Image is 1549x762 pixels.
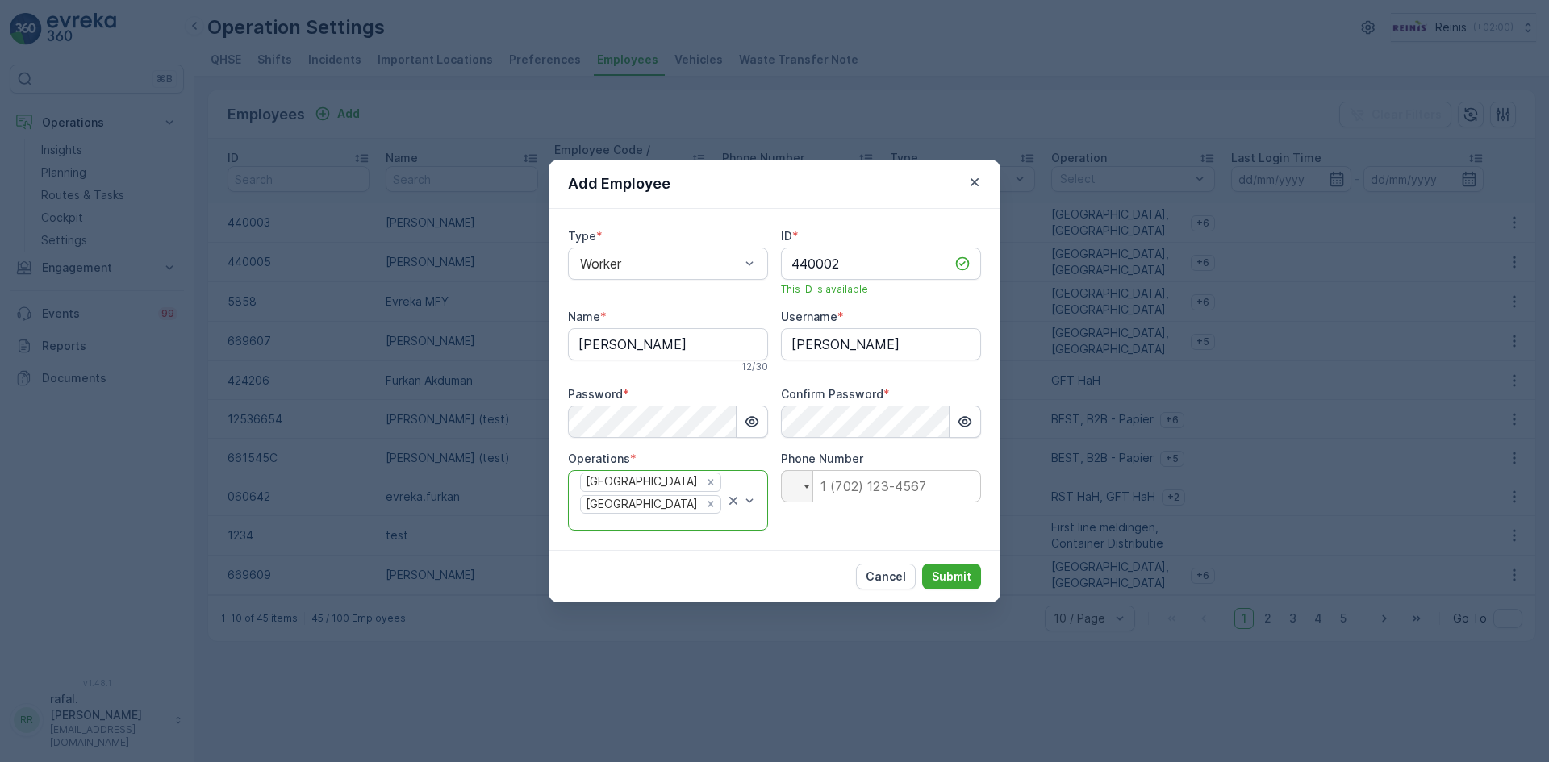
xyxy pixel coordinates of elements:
p: Cancel [866,568,906,585]
p: Submit [932,568,971,585]
label: Operations [568,452,630,465]
label: Confirm Password [781,387,883,401]
button: Submit [922,564,981,589]
div: Remove Huis aan Huis [702,497,720,511]
label: Username [781,310,837,323]
p: 12 / 30 [741,360,768,373]
label: Type [568,229,596,243]
div: Remove Prullenbakken [702,475,720,489]
button: Cancel [856,564,916,589]
input: 1 (702) 123-4567 [781,470,981,502]
div: [GEOGRAPHIC_DATA] [581,496,700,513]
span: This ID is available [781,283,868,296]
div: [GEOGRAPHIC_DATA] [581,473,700,490]
p: Add Employee [568,173,670,195]
label: Phone Number [781,452,863,465]
label: Password [568,387,623,401]
label: Name [568,310,600,323]
label: ID [781,229,792,243]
